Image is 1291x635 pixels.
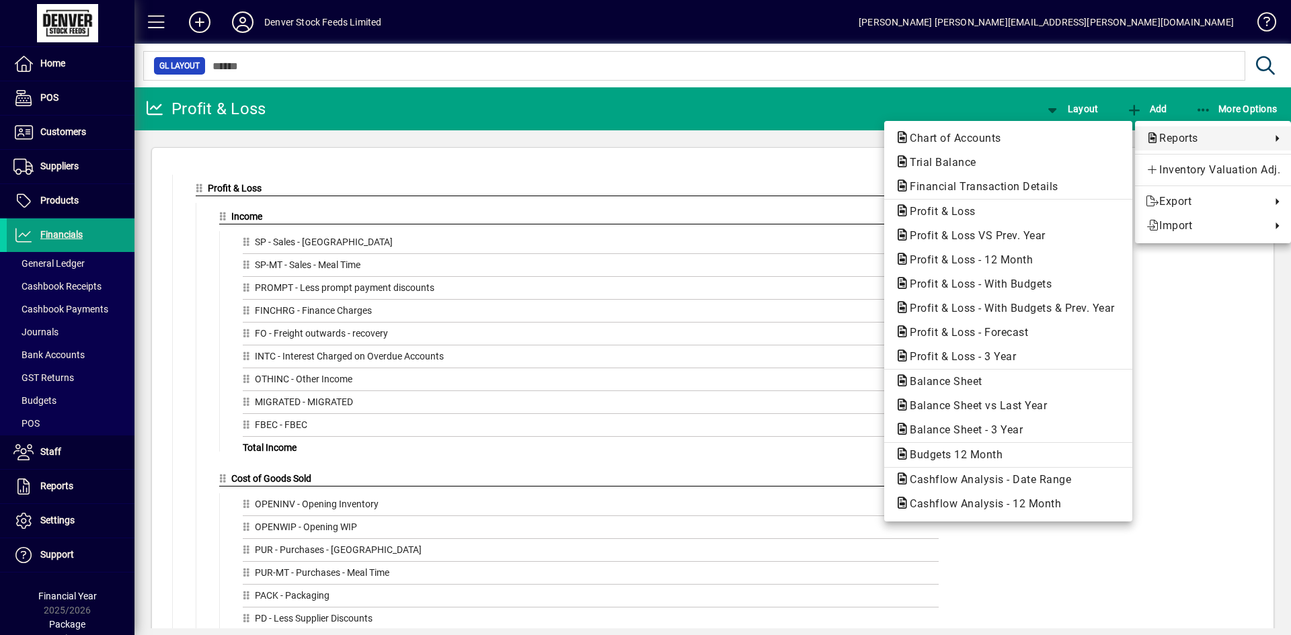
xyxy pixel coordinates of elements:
span: Profit & Loss [895,205,982,218]
span: Profit & Loss VS Prev. Year [895,229,1052,242]
span: Profit & Loss - With Budgets [895,278,1058,290]
span: Balance Sheet [895,375,989,388]
span: Export [1146,194,1264,210]
span: Profit & Loss - 3 Year [895,350,1023,363]
span: Profit & Loss - Forecast [895,326,1035,339]
span: Cashflow Analysis - 12 Month [895,497,1068,510]
span: Import [1146,218,1264,234]
span: Profit & Loss - 12 Month [895,253,1040,266]
span: Profit & Loss - With Budgets & Prev. Year [895,302,1122,314]
span: Cashflow Analysis - Date Range [895,473,1078,486]
span: Chart of Accounts [895,132,1008,144]
span: Trial Balance [895,156,983,169]
span: Balance Sheet - 3 Year [895,423,1029,436]
span: Financial Transaction Details [895,180,1065,193]
span: Balance Sheet vs Last Year [895,399,1054,412]
span: Budgets 12 Month [895,448,1009,461]
span: Reports [1146,130,1264,146]
span: Inventory Valuation Adj. [1146,162,1280,178]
